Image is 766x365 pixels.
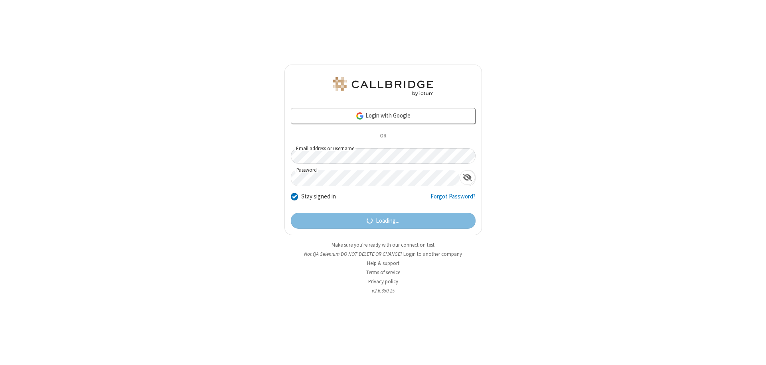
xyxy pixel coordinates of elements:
input: Password [291,170,460,186]
input: Email address or username [291,148,476,164]
span: Loading... [376,216,399,226]
a: Terms of service [366,269,400,276]
li: v2.6.350.15 [284,287,482,294]
div: Show password [460,170,475,185]
a: Forgot Password? [430,192,476,207]
span: OR [377,131,389,142]
button: Login to another company [403,250,462,258]
a: Make sure you're ready with our connection test [332,241,434,248]
label: Stay signed in [301,192,336,201]
img: QA Selenium DO NOT DELETE OR CHANGE [331,77,435,96]
img: google-icon.png [355,112,364,120]
a: Help & support [367,260,399,267]
a: Privacy policy [368,278,398,285]
button: Loading... [291,213,476,229]
a: Login with Google [291,108,476,124]
li: Not QA Selenium DO NOT DELETE OR CHANGE? [284,250,482,258]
